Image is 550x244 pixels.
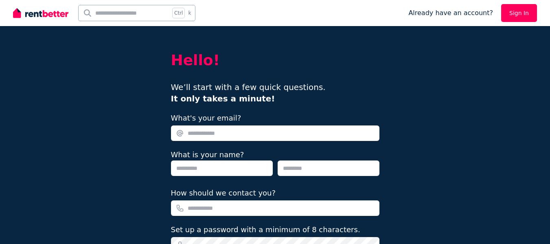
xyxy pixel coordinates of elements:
[501,4,537,22] a: Sign In
[171,150,244,159] label: What is your name?
[171,52,379,68] h2: Hello!
[13,7,68,19] img: RentBetter
[188,10,191,16] span: k
[408,8,493,18] span: Already have an account?
[171,224,360,235] label: Set up a password with a minimum of 8 characters.
[171,112,241,124] label: What's your email?
[171,82,326,103] span: We’ll start with a few quick questions.
[171,94,275,103] b: It only takes a minute!
[172,8,185,18] span: Ctrl
[171,187,276,199] label: How should we contact you?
